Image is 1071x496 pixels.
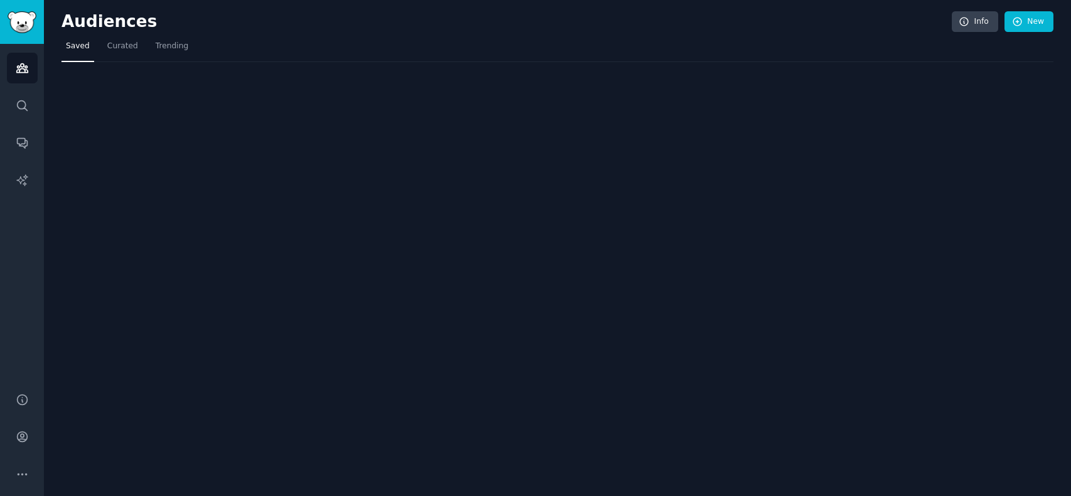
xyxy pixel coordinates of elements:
a: Info [952,11,998,33]
a: Curated [103,36,142,62]
a: Saved [61,36,94,62]
span: Curated [107,41,138,52]
span: Trending [156,41,188,52]
a: Trending [151,36,193,62]
h2: Audiences [61,12,952,32]
span: Saved [66,41,90,52]
a: New [1004,11,1053,33]
img: GummySearch logo [8,11,36,33]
